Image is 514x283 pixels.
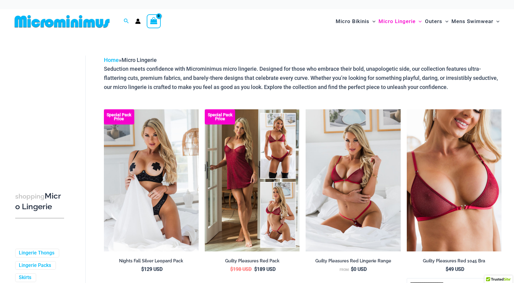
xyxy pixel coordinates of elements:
span: From: [340,268,349,272]
a: Skirts [19,274,31,281]
bdi: 49 USD [446,266,464,272]
a: Lingerie Packs [19,262,51,269]
a: Guilty Pleasures Red 1045 Bra 01Guilty Pleasures Red 1045 Bra 02Guilty Pleasures Red 1045 Bra 02 [407,109,502,251]
h2: Guilty Pleasures Red Lingerie Range [306,258,400,264]
span: Menu Toggle [493,14,499,29]
a: Nights Fall Silver Leopard Pack [104,258,199,266]
span: $ [446,266,448,272]
a: Micro LingerieMenu ToggleMenu Toggle [377,12,423,31]
img: Nights Fall Silver Leopard 1036 Bra 6046 Thong 09v2 [104,109,199,251]
a: Account icon link [135,19,141,24]
span: » [104,57,157,63]
span: Menu Toggle [442,14,448,29]
span: Micro Lingerie [379,14,416,29]
span: Menu Toggle [416,14,422,29]
bdi: 129 USD [141,266,163,272]
a: Home [104,57,119,63]
iframe: TrustedSite Certified [15,51,70,172]
bdi: 189 USD [254,266,276,272]
a: Nights Fall Silver Leopard 1036 Bra 6046 Thong 09v2 Nights Fall Silver Leopard 1036 Bra 6046 Thon... [104,109,199,251]
span: $ [254,266,257,272]
a: Guilty Pleasures Red Pack [205,258,300,266]
h2: Guilty Pleasures Red Pack [205,258,300,264]
span: $ [351,266,354,272]
img: Guilty Pleasures Red 1045 Bra 689 Micro 05 [306,109,400,251]
a: Guilty Pleasures Red 1045 Bra [407,258,502,266]
b: Special Pack Price [104,113,134,121]
span: Outers [425,14,442,29]
a: Search icon link [124,18,129,25]
a: Guilty Pleasures Red 1045 Bra 689 Micro 05Guilty Pleasures Red 1045 Bra 689 Micro 06Guilty Pleasu... [306,109,400,251]
nav: Site Navigation [333,11,502,32]
h2: Guilty Pleasures Red 1045 Bra [407,258,502,264]
a: Lingerie Thongs [19,250,54,256]
span: $ [230,266,233,272]
img: Guilty Pleasures Red 1045 Bra 01 [407,109,502,251]
a: Guilty Pleasures Red Lingerie Range [306,258,400,266]
h3: Micro Lingerie [15,191,64,212]
a: View Shopping Cart, empty [147,14,161,28]
span: $ [141,266,144,272]
a: OutersMenu ToggleMenu Toggle [423,12,450,31]
h2: Nights Fall Silver Leopard Pack [104,258,199,264]
span: Menu Toggle [369,14,375,29]
bdi: 0 USD [351,266,367,272]
span: shopping [15,193,45,200]
a: Micro BikinisMenu ToggleMenu Toggle [334,12,377,31]
a: Mens SwimwearMenu ToggleMenu Toggle [450,12,501,31]
img: Guilty Pleasures Red Collection Pack F [205,109,300,251]
img: MM SHOP LOGO FLAT [12,15,112,28]
a: Guilty Pleasures Red Collection Pack F Guilty Pleasures Red Collection Pack BGuilty Pleasures Red... [205,109,300,251]
span: Micro Bikinis [336,14,369,29]
b: Special Pack Price [205,113,235,121]
span: Mens Swimwear [451,14,493,29]
span: Micro Lingerie [122,57,157,63]
p: Seduction meets confidence with Microminimus micro lingerie. Designed for those who embrace their... [104,64,502,91]
bdi: 198 USD [230,266,252,272]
